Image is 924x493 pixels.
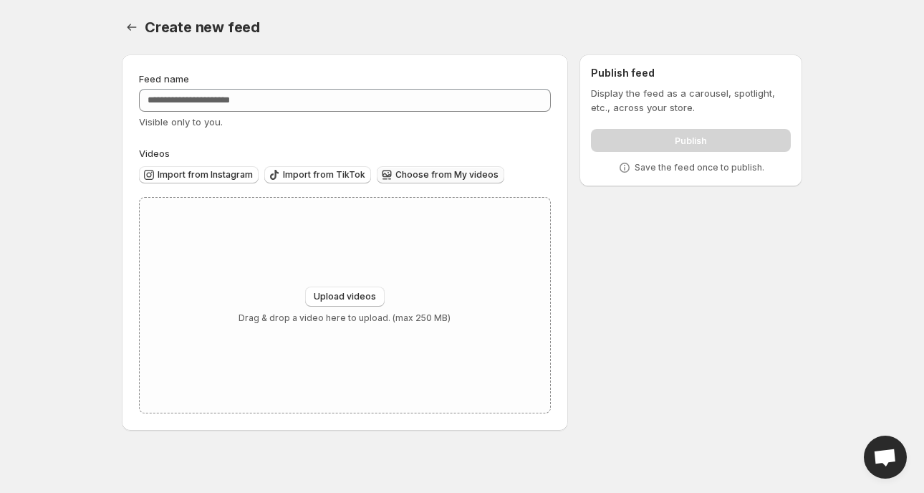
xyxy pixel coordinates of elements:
span: Import from TikTok [283,169,365,181]
button: Settings [122,17,142,37]
span: Videos [139,148,170,159]
span: Visible only to you. [139,116,223,128]
div: Open chat [864,436,907,479]
span: Choose from My videos [395,169,499,181]
p: Display the feed as a carousel, spotlight, etc., across your store. [591,86,791,115]
button: Choose from My videos [377,166,504,183]
p: Drag & drop a video here to upload. (max 250 MB) [239,312,451,324]
button: Upload videos [305,287,385,307]
span: Feed name [139,73,189,85]
button: Import from Instagram [139,166,259,183]
p: Save the feed once to publish. [635,162,764,173]
span: Import from Instagram [158,169,253,181]
span: Create new feed [145,19,260,36]
h2: Publish feed [591,66,791,80]
span: Upload videos [314,291,376,302]
button: Import from TikTok [264,166,371,183]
